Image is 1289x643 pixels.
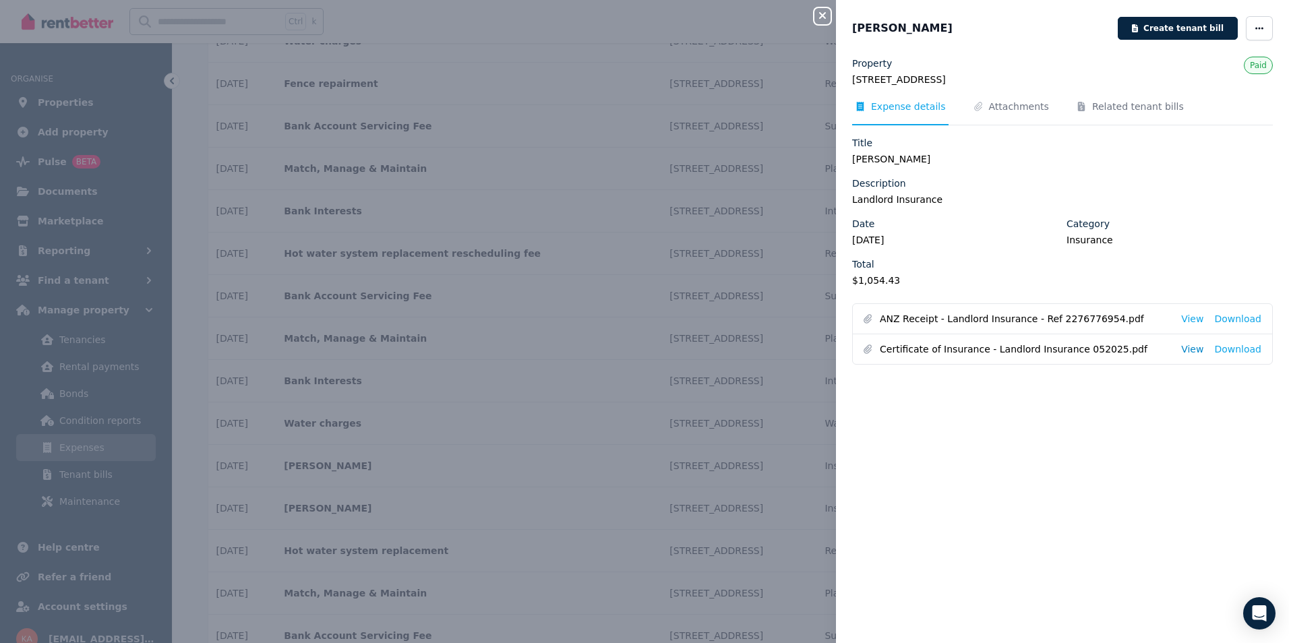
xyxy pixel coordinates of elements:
legend: [PERSON_NAME] [852,152,1273,166]
div: Open Intercom Messenger [1243,597,1276,630]
label: Description [852,177,906,190]
a: Download [1214,342,1261,356]
span: Expense details [871,100,946,113]
button: Create tenant bill [1118,17,1238,40]
nav: Tabs [852,100,1273,125]
legend: $1,054.43 [852,274,1058,287]
label: Category [1067,217,1110,231]
span: ANZ Receipt - Landlord Insurance - Ref 2276776954.pdf [880,312,1170,326]
label: Date [852,217,874,231]
a: Download [1214,312,1261,326]
legend: [STREET_ADDRESS] [852,73,1273,86]
legend: Insurance [1067,233,1273,247]
span: Certificate of Insurance - Landlord Insurance 052025.pdf [880,342,1170,356]
a: View [1181,342,1203,356]
span: Attachments [989,100,1049,113]
legend: [DATE] [852,233,1058,247]
span: [PERSON_NAME] [852,20,953,36]
label: Title [852,136,872,150]
legend: Landlord Insurance [852,193,1273,206]
span: Related tenant bills [1092,100,1184,113]
label: Total [852,257,874,271]
a: View [1181,312,1203,326]
span: Paid [1250,61,1267,70]
label: Property [852,57,892,70]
